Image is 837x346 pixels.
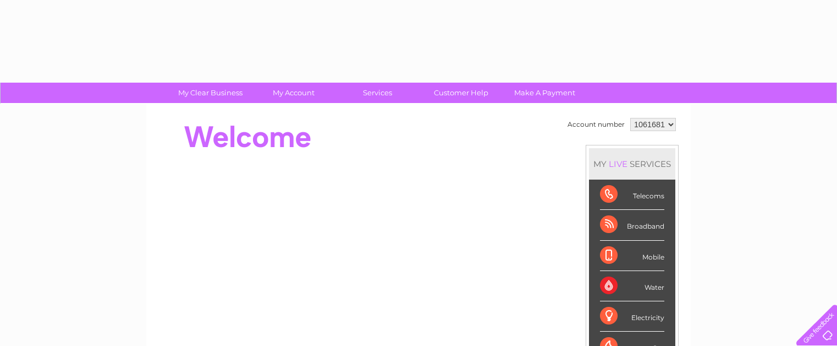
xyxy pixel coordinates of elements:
a: Customer Help [416,83,506,103]
div: Telecoms [600,180,664,210]
a: My Account [249,83,339,103]
a: My Clear Business [165,83,256,103]
div: MY SERVICES [589,148,675,180]
td: Account number [565,115,627,134]
div: Water [600,271,664,301]
div: Electricity [600,301,664,332]
a: Services [332,83,423,103]
div: Broadband [600,210,664,240]
div: LIVE [607,159,630,169]
div: Mobile [600,241,664,271]
a: Make A Payment [499,83,590,103]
